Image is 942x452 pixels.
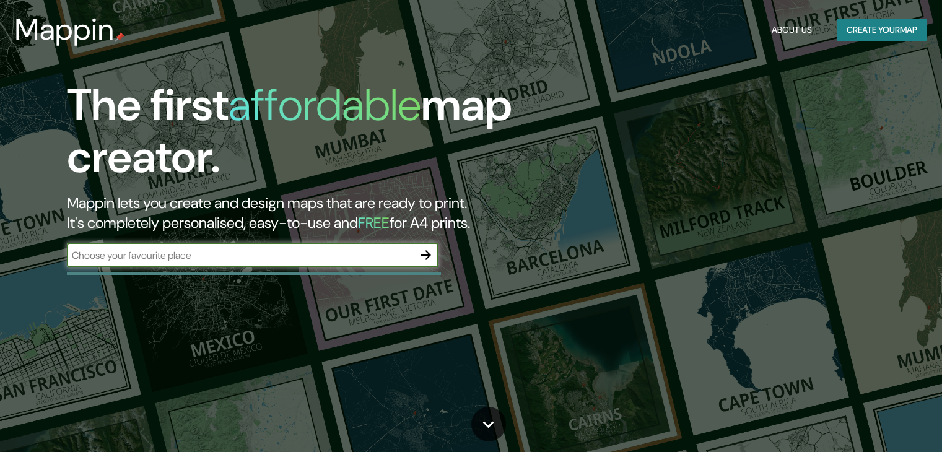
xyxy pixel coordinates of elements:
h1: affordable [229,76,421,134]
img: mappin-pin [115,32,124,42]
h3: Mappin [15,12,115,47]
h5: FREE [358,213,390,232]
iframe: Help widget launcher [832,404,928,438]
h1: The first map creator. [67,79,538,193]
h2: Mappin lets you create and design maps that are ready to print. It's completely personalised, eas... [67,193,538,233]
input: Choose your favourite place [67,248,414,263]
button: About Us [767,19,817,41]
button: Create yourmap [837,19,927,41]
